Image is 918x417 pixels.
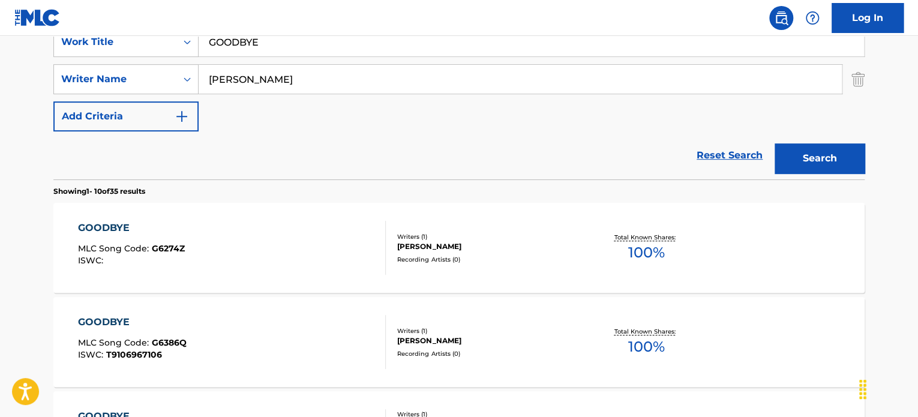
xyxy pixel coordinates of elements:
[832,3,904,33] a: Log In
[14,9,61,26] img: MLC Logo
[628,336,664,358] span: 100 %
[175,109,189,124] img: 9d2ae6d4665cec9f34b9.svg
[774,11,788,25] img: search
[106,349,162,360] span: T9106967106
[775,143,865,173] button: Search
[152,337,187,348] span: G6386Q
[397,232,578,241] div: Writers ( 1 )
[53,297,865,387] a: GOODBYEMLC Song Code:G6386QISWC:T9106967106Writers (1)[PERSON_NAME]Recording Artists (0)Total Kno...
[78,349,106,360] span: ISWC :
[152,243,185,254] span: G6274Z
[53,186,145,197] p: Showing 1 - 10 of 35 results
[397,241,578,252] div: [PERSON_NAME]
[691,142,769,169] a: Reset Search
[805,11,820,25] img: help
[397,349,578,358] div: Recording Artists ( 0 )
[858,359,918,417] iframe: Chat Widget
[78,221,185,235] div: GOODBYE
[614,327,678,336] p: Total Known Shares:
[628,242,664,263] span: 100 %
[78,255,106,266] span: ISWC :
[397,255,578,264] div: Recording Artists ( 0 )
[397,326,578,335] div: Writers ( 1 )
[78,315,187,329] div: GOODBYE
[853,371,872,407] div: Drag
[61,72,169,86] div: Writer Name
[61,35,169,49] div: Work Title
[397,335,578,346] div: [PERSON_NAME]
[769,6,793,30] a: Public Search
[78,337,152,348] span: MLC Song Code :
[800,6,824,30] div: Help
[53,203,865,293] a: GOODBYEMLC Song Code:G6274ZISWC:Writers (1)[PERSON_NAME]Recording Artists (0)Total Known Shares:100%
[851,64,865,94] img: Delete Criterion
[614,233,678,242] p: Total Known Shares:
[78,243,152,254] span: MLC Song Code :
[53,101,199,131] button: Add Criteria
[53,27,865,179] form: Search Form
